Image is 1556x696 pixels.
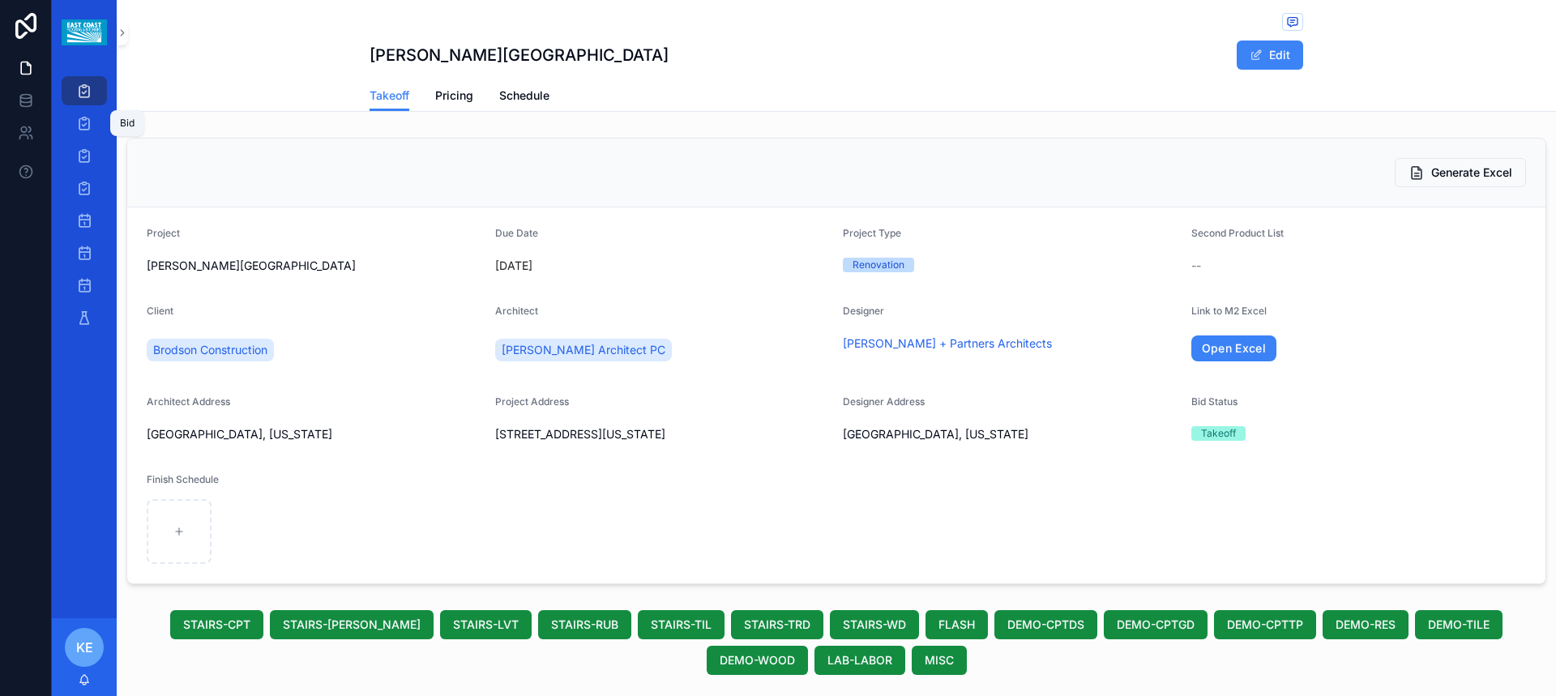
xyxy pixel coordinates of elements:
button: DEMO-WOOD [707,646,808,675]
button: Edit [1237,41,1303,70]
span: [STREET_ADDRESS][US_STATE] [495,426,831,442]
span: Client [147,305,173,317]
span: DEMO-CPTTP [1227,617,1303,633]
span: Pricing [435,88,473,104]
a: Open Excel [1191,335,1277,361]
span: [GEOGRAPHIC_DATA], [US_STATE] [843,426,1178,442]
span: Designer [843,305,884,317]
a: Pricing [435,81,473,113]
span: Architect Address [147,395,230,408]
button: DEMO-RES [1323,610,1409,639]
button: STAIRS-[PERSON_NAME] [270,610,434,639]
span: STAIRS-LVT [453,617,519,633]
span: -- [1191,258,1201,274]
span: STAIRS-RUB [551,617,618,633]
button: LAB-LABOR [814,646,905,675]
span: DEMO-WOOD [720,652,795,668]
h1: [PERSON_NAME][GEOGRAPHIC_DATA] [370,44,669,66]
button: DEMO-CPTGD [1104,610,1208,639]
div: Takeoff [1201,426,1236,441]
span: [GEOGRAPHIC_DATA], [US_STATE] [147,426,482,442]
button: DEMO-CPTTP [1214,610,1316,639]
span: LAB-LABOR [827,652,892,668]
button: MISC [912,646,967,675]
span: DEMO-TILE [1428,617,1490,633]
a: Brodson Construction [147,339,274,361]
span: Project Address [495,395,569,408]
span: Generate Excel [1431,164,1512,181]
a: [PERSON_NAME] + Partners Architects [843,335,1052,352]
span: Brodson Construction [153,342,267,358]
span: STAIRS-TIL [651,617,712,633]
span: STAIRS-CPT [183,617,250,633]
span: DEMO-CPTGD [1117,617,1195,633]
button: STAIRS-TRD [731,610,823,639]
span: Second Product List [1191,227,1284,239]
span: FLASH [938,617,975,633]
button: DEMO-CPTDS [994,610,1097,639]
span: STAIRS-TRD [744,617,810,633]
span: DEMO-RES [1336,617,1396,633]
span: KE [76,638,93,657]
p: [DATE] [495,258,532,274]
span: Project [147,227,180,239]
button: STAIRS-TIL [638,610,725,639]
span: MISC [925,652,954,668]
div: scrollable content [52,65,117,353]
span: Takeoff [370,88,409,104]
button: FLASH [925,610,988,639]
span: Designer Address [843,395,925,408]
img: App logo [62,19,106,45]
a: Takeoff [370,81,409,112]
button: STAIRS-LVT [440,610,532,639]
span: [PERSON_NAME] Architect PC [502,342,665,358]
span: Due Date [495,227,538,239]
button: Generate Excel [1395,158,1526,187]
a: [PERSON_NAME] Architect PC [495,339,672,361]
span: Finish Schedule [147,473,219,485]
span: Schedule [499,88,549,104]
span: Link to M2 Excel [1191,305,1267,317]
button: STAIRS-RUB [538,610,631,639]
div: Renovation [853,258,904,272]
span: [PERSON_NAME][GEOGRAPHIC_DATA] [147,258,482,274]
button: STAIRS-WD [830,610,919,639]
button: STAIRS-CPT [170,610,263,639]
span: Architect [495,305,538,317]
a: Schedule [499,81,549,113]
span: DEMO-CPTDS [1007,617,1084,633]
span: Bid Status [1191,395,1238,408]
button: DEMO-TILE [1415,610,1503,639]
span: STAIRS-WD [843,617,906,633]
div: Bid [120,117,135,130]
span: STAIRS-[PERSON_NAME] [283,617,421,633]
span: Project Type [843,227,901,239]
